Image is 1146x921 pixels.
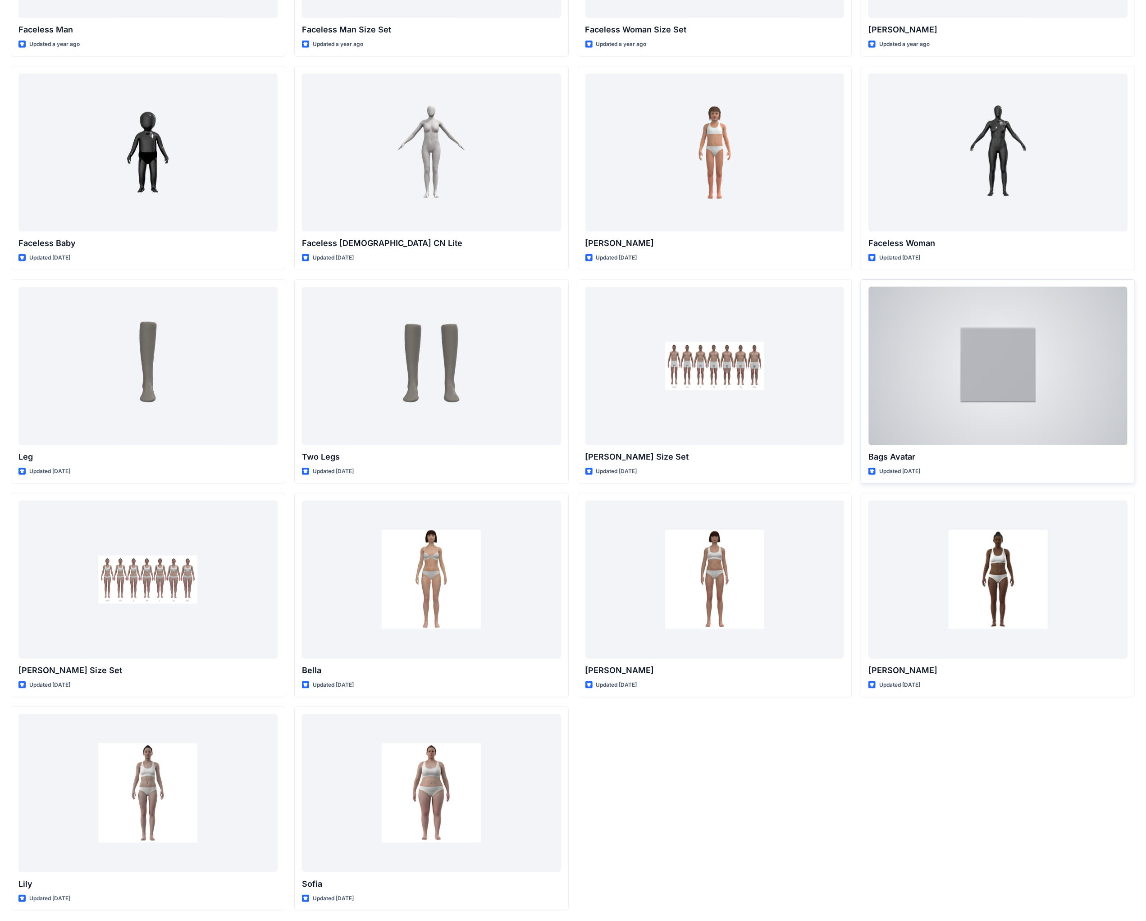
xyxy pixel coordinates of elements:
p: Updated [DATE] [313,680,354,690]
p: Lily [18,878,278,890]
p: Two Legs [302,451,561,463]
a: Faceless Woman [868,73,1128,232]
a: Faceless Female CN Lite [302,73,561,232]
p: [PERSON_NAME] [868,664,1128,677]
p: Updated [DATE] [596,253,637,263]
p: Leg [18,451,278,463]
p: Updated a year ago [596,40,647,49]
p: Updated [DATE] [596,680,637,690]
p: Updated [DATE] [879,253,920,263]
a: Leg [18,287,278,445]
p: Updated [DATE] [29,253,70,263]
p: Faceless [DEMOGRAPHIC_DATA] CN Lite [302,237,561,250]
p: Bags Avatar [868,451,1128,463]
p: Updated [DATE] [596,467,637,476]
p: Faceless Woman [868,237,1128,250]
a: Emily [585,73,845,232]
a: Sofia [302,714,561,872]
p: Updated a year ago [879,40,930,49]
p: Updated [DATE] [29,894,70,903]
p: Sofia [302,878,561,890]
p: Updated [DATE] [313,894,354,903]
p: Updated [DATE] [313,253,354,263]
p: Updated [DATE] [29,467,70,476]
p: [PERSON_NAME] Size Set [18,664,278,677]
p: Faceless Baby [18,237,278,250]
a: Oliver Size Set [585,287,845,445]
p: Updated [DATE] [879,680,920,690]
a: Olivia Size Set [18,501,278,659]
a: Faceless Baby [18,73,278,232]
p: Updated [DATE] [29,680,70,690]
p: Updated [DATE] [313,467,354,476]
p: Bella [302,664,561,677]
p: [PERSON_NAME] [868,23,1128,36]
a: Emma [585,501,845,659]
p: Faceless Man Size Set [302,23,561,36]
a: Bags Avatar [868,287,1128,445]
p: Updated [DATE] [879,467,920,476]
a: Gabrielle [868,501,1128,659]
p: Faceless Woman Size Set [585,23,845,36]
a: Two Legs [302,287,561,445]
p: [PERSON_NAME] [585,664,845,677]
a: Lily [18,714,278,872]
p: Faceless Man [18,23,278,36]
p: Updated a year ago [29,40,80,49]
p: Updated a year ago [313,40,363,49]
a: Bella [302,501,561,659]
p: [PERSON_NAME] Size Set [585,451,845,463]
p: [PERSON_NAME] [585,237,845,250]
